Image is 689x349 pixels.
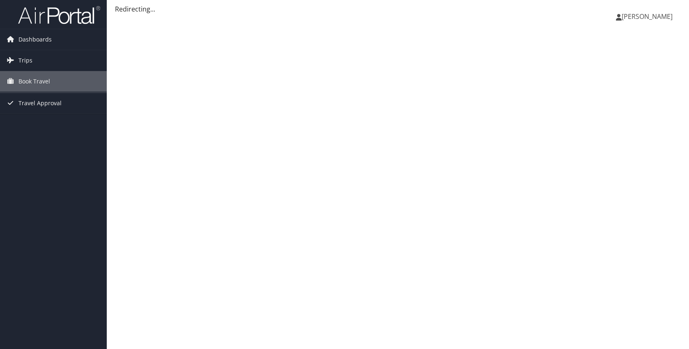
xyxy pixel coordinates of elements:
[622,12,673,21] span: [PERSON_NAME]
[18,71,50,92] span: Book Travel
[18,93,62,113] span: Travel Approval
[18,5,100,25] img: airportal-logo.png
[616,4,681,29] a: [PERSON_NAME]
[115,4,681,14] div: Redirecting...
[18,50,32,71] span: Trips
[18,29,52,50] span: Dashboards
